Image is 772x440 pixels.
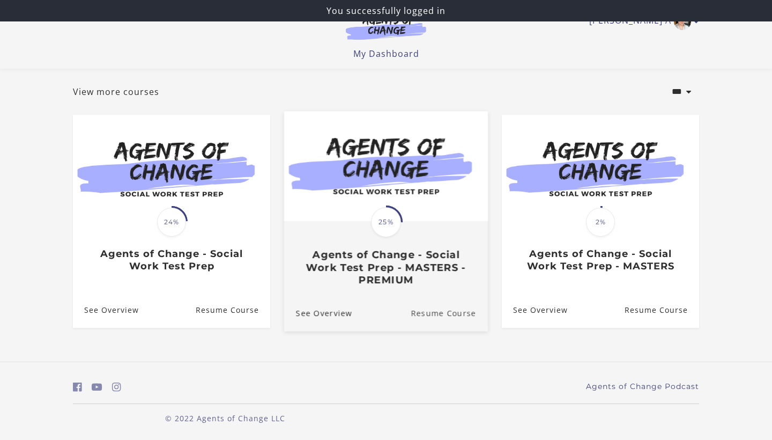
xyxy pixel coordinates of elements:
[84,248,258,272] h3: Agents of Change - Social Work Test Prep
[335,15,437,40] img: Agents of Change Logo
[73,379,82,395] a: https://www.facebook.com/groups/aswbtestprep (Open in a new window)
[589,13,694,30] a: Toggle menu
[284,295,352,331] a: Agents of Change - Social Work Test Prep - MASTERS - PREMIUM: See Overview
[586,381,699,392] a: Agents of Change Podcast
[73,292,139,327] a: Agents of Change - Social Work Test Prep: See Overview
[92,379,102,395] a: https://www.youtube.com/c/AgentsofChangeTestPrepbyMeaganMitchell (Open in a new window)
[92,382,102,392] i: https://www.youtube.com/c/AgentsofChangeTestPrepbyMeaganMitchell (Open in a new window)
[112,382,121,392] i: https://www.instagram.com/agentsofchangeprep/ (Open in a new window)
[625,292,699,327] a: Agents of Change - Social Work Test Prep - MASTERS: Resume Course
[296,248,476,286] h3: Agents of Change - Social Work Test Prep - MASTERS - PREMIUM
[73,382,82,392] i: https://www.facebook.com/groups/aswbtestprep (Open in a new window)
[371,207,401,237] span: 25%
[502,292,568,327] a: Agents of Change - Social Work Test Prep - MASTERS: See Overview
[196,292,270,327] a: Agents of Change - Social Work Test Prep: Resume Course
[586,208,615,237] span: 2%
[73,413,377,424] p: © 2022 Agents of Change LLC
[112,379,121,395] a: https://www.instagram.com/agentsofchangeprep/ (Open in a new window)
[411,295,488,331] a: Agents of Change - Social Work Test Prep - MASTERS - PREMIUM: Resume Course
[73,85,159,98] a: View more courses
[4,4,768,17] p: You successfully logged in
[513,248,687,272] h3: Agents of Change - Social Work Test Prep - MASTERS
[353,48,419,60] a: My Dashboard
[157,208,186,237] span: 24%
